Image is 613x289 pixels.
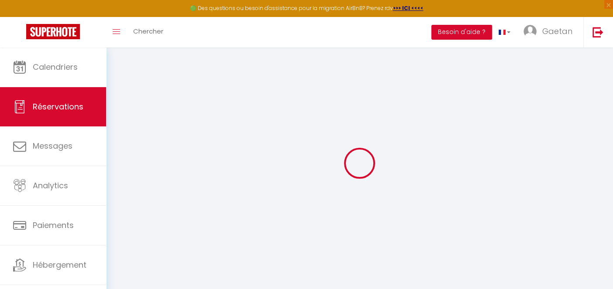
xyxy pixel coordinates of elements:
img: logout [592,27,603,37]
span: Calendriers [33,61,78,72]
span: Hébergement [33,259,86,270]
a: ... Gaetan [517,17,583,48]
span: Chercher [133,27,163,36]
a: >>> ICI <<<< [393,4,424,12]
span: Gaetan [542,26,572,37]
a: Chercher [127,17,170,48]
span: Paiements [33,220,74,231]
img: ... [523,25,537,38]
span: Analytics [33,180,68,191]
span: Messages [33,140,72,151]
button: Besoin d'aide ? [431,25,492,40]
img: Super Booking [26,24,80,39]
span: Réservations [33,101,83,112]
